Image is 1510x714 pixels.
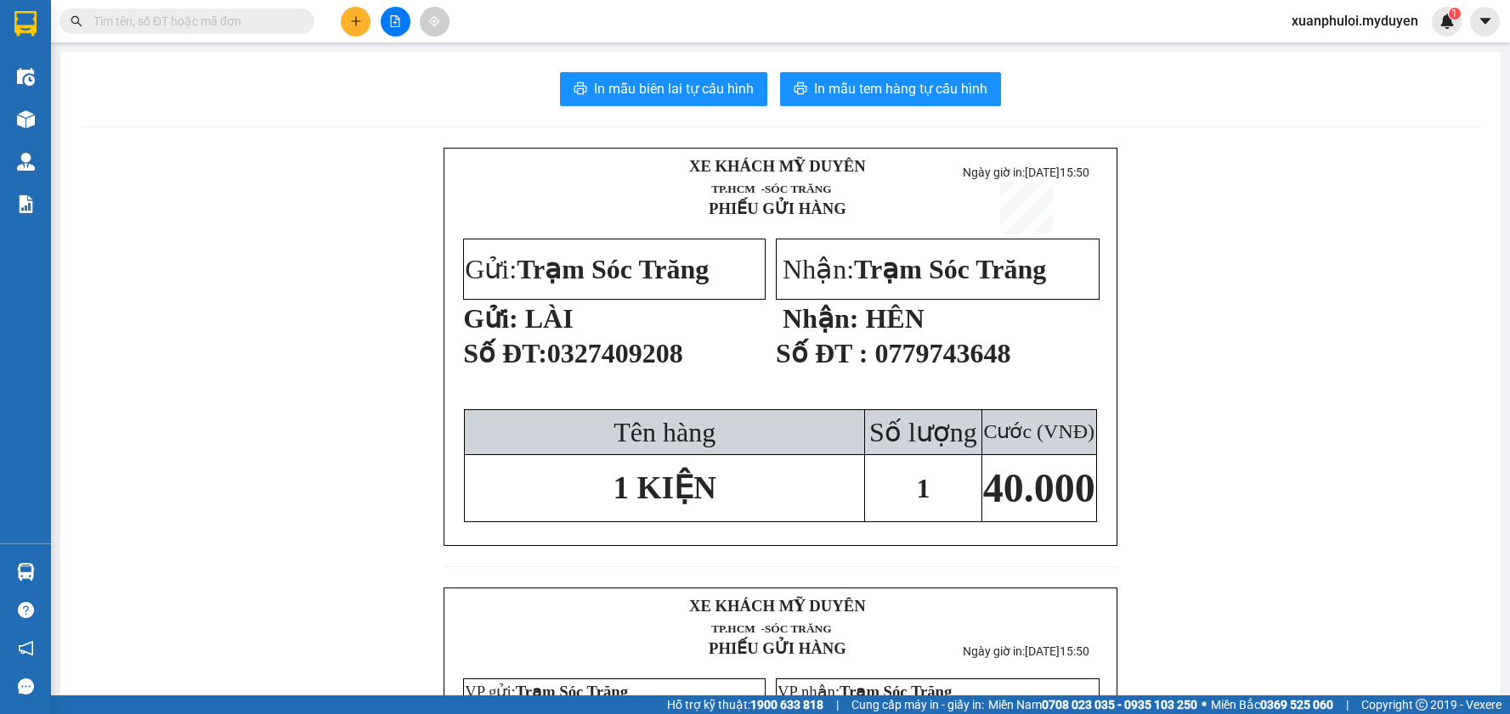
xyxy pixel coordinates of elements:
[1416,699,1428,711] span: copyright
[1470,7,1500,37] button: caret-down
[428,15,440,27] span: aim
[709,200,846,217] strong: PHIẾU GỬI HÀNG
[1060,644,1089,658] span: 15:50
[17,195,35,213] img: solution-icon
[18,640,34,656] span: notification
[851,695,984,714] span: Cung cấp máy in - giấy in:
[711,622,831,635] span: TP.HCM -SÓC TRĂNG
[983,420,1094,442] span: Cước (VNĐ)
[71,15,82,27] span: search
[1202,701,1207,708] span: ⚪️
[18,602,34,618] span: question-circle
[594,78,754,99] span: In mẫu biên lai tự cấu hình
[1439,14,1455,29] img: icon-new-feature
[381,7,410,37] button: file-add
[689,157,866,175] strong: XE KHÁCH MỸ DUYÊN
[574,82,587,98] span: printer
[1025,644,1089,658] span: [DATE]
[613,470,716,505] span: 1 KIỆN
[667,695,823,714] span: Hỗ trợ kỹ thuật:
[18,678,34,694] span: message
[1449,8,1461,20] sup: 1
[547,338,683,368] span: 0327409208
[517,254,709,284] span: Trạm Sóc Trăng
[14,11,37,37] img: logo-vxr
[783,254,1046,284] span: Nhận:
[1025,166,1089,179] span: [DATE]
[988,695,1197,714] span: Miền Nam
[465,254,709,284] span: Gửi:
[783,303,858,334] strong: Nhận:
[750,698,823,711] strong: 1900 633 818
[1346,695,1349,714] span: |
[1211,695,1333,714] span: Miền Bắc
[341,7,370,37] button: plus
[1478,14,1493,29] span: caret-down
[17,153,35,171] img: warehouse-icon
[93,12,294,31] input: Tìm tên, số ĐT hoặc mã đơn
[614,417,715,447] span: Tên hàng
[836,695,839,714] span: |
[17,110,35,128] img: warehouse-icon
[874,338,1010,368] span: 0779743648
[389,15,401,27] span: file-add
[840,683,952,700] span: Trạm Sóc Trăng
[689,597,866,615] strong: XE KHÁCH MỸ DUYÊN
[1260,698,1333,711] strong: 0369 525 060
[420,7,450,37] button: aim
[854,254,1046,284] span: Trạm Sóc Trăng
[17,563,35,581] img: warehouse-icon
[951,166,1101,179] p: Ngày giờ in:
[1042,698,1197,711] strong: 0708 023 035 - 0935 103 250
[560,72,767,106] button: printerIn mẫu biên lai tự cấu hình
[1060,166,1089,179] span: 15:50
[780,72,1001,106] button: printerIn mẫu tem hàng tự cấu hình
[465,683,628,700] span: VP gửi:
[865,303,924,334] span: HÊN
[1278,10,1432,31] span: xuanphuloi.myduyen
[983,465,1095,510] span: 40.000
[17,68,35,86] img: warehouse-icon
[711,183,831,195] span: TP.HCM -SÓC TRĂNG
[794,82,807,98] span: printer
[525,303,574,334] span: LÀI
[463,303,517,334] strong: Gửi:
[709,639,846,657] strong: PHIẾU GỬI HÀNG
[350,15,362,27] span: plus
[814,78,987,99] span: In mẫu tem hàng tự cấu hình
[869,417,977,447] span: Số lượng
[516,683,628,700] span: Trạm Sóc Trăng
[951,644,1101,658] p: Ngày giờ in:
[463,338,547,368] span: Số ĐT:
[1451,8,1457,20] span: 1
[776,338,868,368] strong: Số ĐT :
[916,473,930,503] span: 1
[778,683,952,700] span: VP nhận:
